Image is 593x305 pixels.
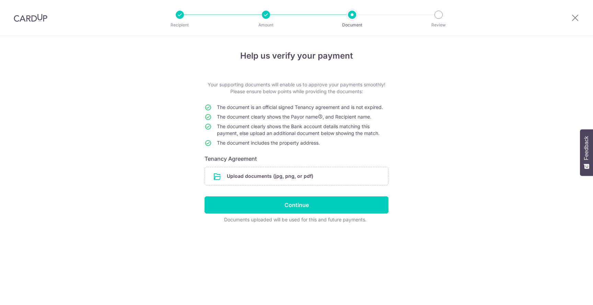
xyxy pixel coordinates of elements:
[580,129,593,176] button: Feedback - Show survey
[154,22,205,28] p: Recipient
[327,22,377,28] p: Document
[217,123,380,136] span: The document clearly shows the Bank account details matching this payment, else upload an additio...
[205,81,388,95] p: Your supporting documents will enable us to approve your payments smoothly! Please ensure below p...
[217,140,320,146] span: The document includes the property address.
[205,216,386,223] div: Documents uploaded will be used for this and future payments.
[241,22,291,28] p: Amount
[205,167,388,185] div: Upload documents (jpg, png, or pdf)
[217,114,371,120] span: The document clearly shows the Payor name , and Recipient name.
[14,14,47,22] img: CardUp
[413,22,464,28] p: Review
[205,155,388,163] h6: Tenancy Agreement
[205,196,388,213] input: Continue
[217,104,383,110] span: The document is an official signed Tenancy agreement and is not expired.
[583,136,590,160] span: Feedback
[205,50,388,62] h4: Help us verify your payment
